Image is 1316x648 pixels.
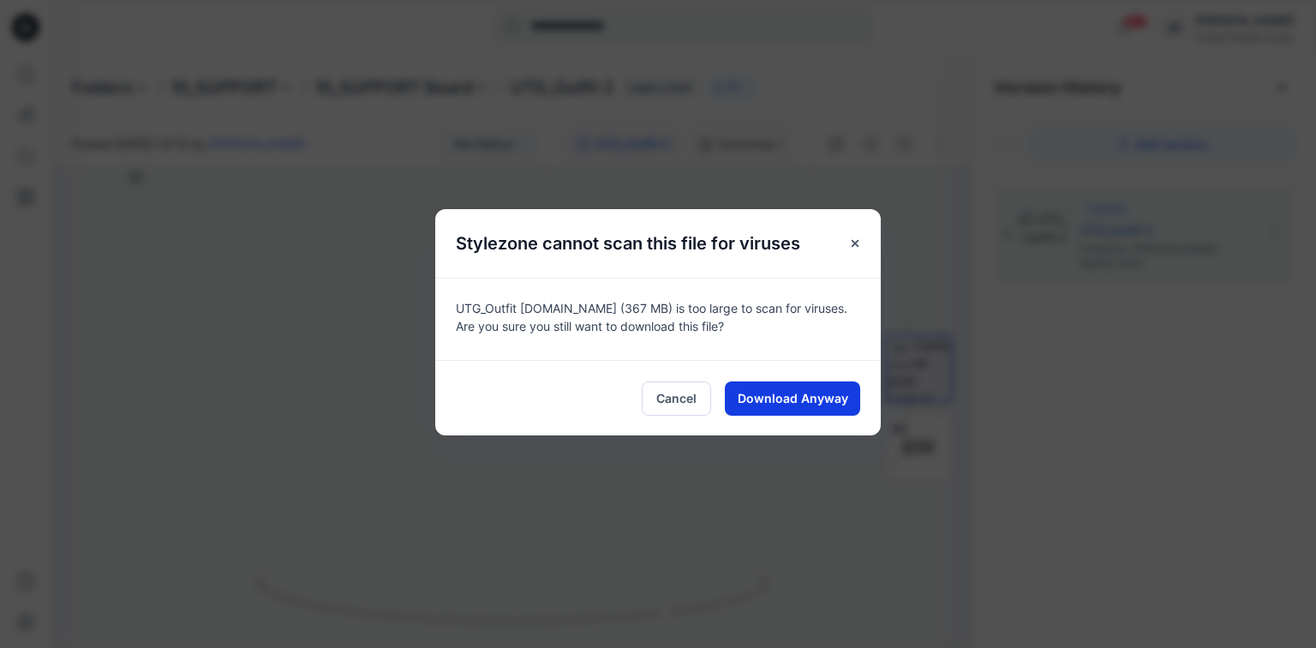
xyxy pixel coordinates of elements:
[656,389,697,407] span: Cancel
[725,381,860,416] button: Download Anyway
[642,381,711,416] button: Cancel
[840,228,870,259] button: Close
[435,209,821,278] h5: Stylezone cannot scan this file for viruses
[738,389,848,407] span: Download Anyway
[435,278,881,360] div: UTG_Outfit [DOMAIN_NAME] (367 MB) is too large to scan for viruses. Are you sure you still want t...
